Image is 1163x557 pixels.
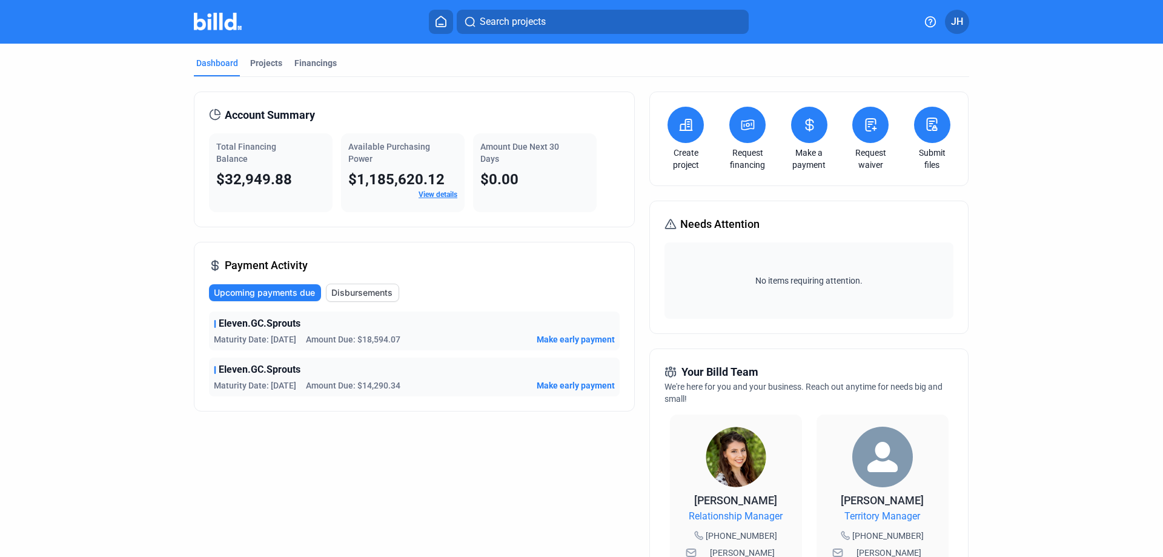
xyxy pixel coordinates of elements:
span: Amount Due: $14,290.34 [306,379,400,392]
span: Needs Attention [680,216,760,233]
span: [PERSON_NAME] [694,494,777,507]
button: Make early payment [537,333,615,345]
div: Dashboard [196,57,238,69]
button: Disbursements [326,284,399,302]
div: Financings [294,57,337,69]
span: We're here for you and your business. Reach out anytime for needs big and small! [664,382,943,404]
img: Relationship Manager [706,427,766,487]
span: Amount Due Next 30 Days [480,142,559,164]
button: Make early payment [537,379,615,392]
button: JH [945,10,969,34]
button: Search projects [457,10,749,34]
a: Create project [664,147,707,171]
a: Request waiver [849,147,892,171]
div: Projects [250,57,282,69]
span: Payment Activity [225,257,308,274]
button: Upcoming payments due [209,284,321,301]
span: $0.00 [480,171,519,188]
span: [PHONE_NUMBER] [706,530,777,542]
a: View details [419,190,457,199]
span: Available Purchasing Power [348,142,430,164]
span: Your Billd Team [681,364,758,381]
span: Total Financing Balance [216,142,276,164]
span: JH [951,15,963,29]
span: Upcoming payments due [214,287,315,299]
a: Make a payment [788,147,830,171]
span: $1,185,620.12 [348,171,445,188]
span: No items requiring attention. [669,275,948,287]
img: Billd Company Logo [194,13,242,30]
span: Account Summary [225,107,315,124]
a: Request financing [726,147,769,171]
span: Amount Due: $18,594.07 [306,333,400,345]
span: Eleven.GC.Sprouts [219,362,300,377]
span: [PERSON_NAME] [841,494,924,507]
span: Territory Manager [844,509,920,524]
span: Eleven.GC.Sprouts [219,316,300,331]
span: Relationship Manager [689,509,783,524]
span: $32,949.88 [216,171,292,188]
img: Territory Manager [852,427,913,487]
span: [PHONE_NUMBER] [852,530,924,542]
a: Submit files [911,147,953,171]
span: Disbursements [331,287,393,299]
span: Maturity Date: [DATE] [214,379,296,392]
span: Search projects [480,15,546,29]
span: Maturity Date: [DATE] [214,333,296,345]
